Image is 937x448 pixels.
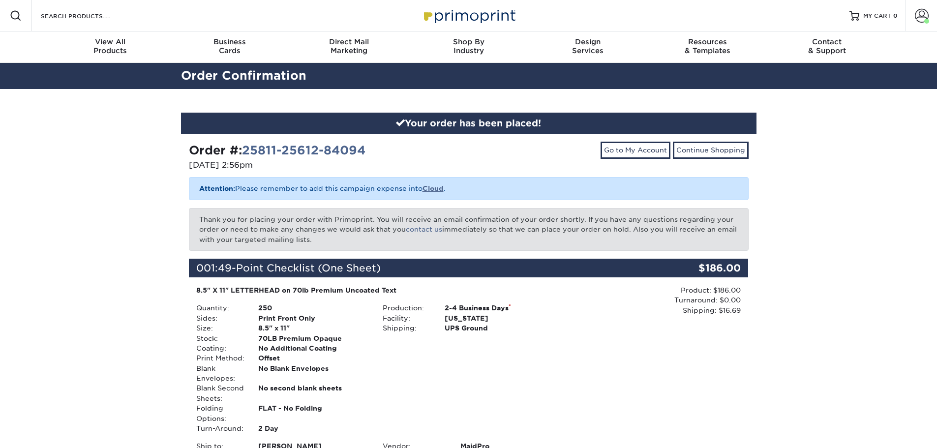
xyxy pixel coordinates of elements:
[189,353,251,363] div: Print Method:
[189,303,251,313] div: Quantity:
[409,31,528,63] a: Shop ByIndustry
[251,353,375,363] div: Offset
[251,303,375,313] div: 250
[189,159,461,171] p: [DATE] 2:56pm
[40,10,136,22] input: SEARCH PRODUCTS.....
[437,303,562,313] div: 2-4 Business Days
[218,262,381,274] span: 49-Point Checklist (One Sheet)
[893,12,898,19] span: 0
[189,313,251,323] div: Sides:
[170,37,289,55] div: Cards
[289,31,409,63] a: Direct MailMarketing
[196,285,555,295] div: 8.5" X 11" LETTERHEAD on 70lb Premium Uncoated Text
[242,143,365,157] a: 25811-25612-84094
[251,383,375,403] div: No second blank sheets
[375,323,437,333] div: Shipping:
[437,323,562,333] div: UPS Ground
[289,37,409,55] div: Marketing
[251,323,375,333] div: 8.5" x 11"
[767,31,887,63] a: Contact& Support
[189,403,251,423] div: Folding Options:
[189,343,251,353] div: Coating:
[189,363,251,384] div: Blank Envelopes:
[170,31,289,63] a: BusinessCards
[174,67,764,85] h2: Order Confirmation
[767,37,887,55] div: & Support
[648,37,767,46] span: Resources
[648,31,767,63] a: Resources& Templates
[409,37,528,55] div: Industry
[655,259,749,277] div: $186.00
[423,184,444,192] a: Cloud
[181,113,756,134] div: Your order has been placed!
[409,37,528,46] span: Shop By
[189,333,251,343] div: Stock:
[189,143,365,157] strong: Order #:
[189,208,749,251] p: Thank you for placing your order with Primoprint. You will receive an email confirmation of your ...
[375,303,437,313] div: Production:
[863,12,891,20] span: MY CART
[406,225,442,233] a: contact us
[420,5,518,26] img: Primoprint
[199,184,235,192] b: Attention:
[251,403,375,423] div: FLAT - No Folding
[189,323,251,333] div: Size:
[251,333,375,343] div: 70LB Premium Opaque
[767,37,887,46] span: Contact
[251,363,375,384] div: No Blank Envelopes
[251,313,375,323] div: Print Front Only
[437,313,562,323] div: [US_STATE]
[562,285,741,315] div: Product: $186.00 Turnaround: $0.00 Shipping: $16.69
[648,37,767,55] div: & Templates
[251,423,375,433] div: 2 Day
[601,142,670,158] a: Go to My Account
[528,37,648,46] span: Design
[251,343,375,353] div: No Additional Coating
[51,31,170,63] a: View AllProducts
[189,383,251,403] div: Blank Second Sheets:
[289,37,409,46] span: Direct Mail
[170,37,289,46] span: Business
[51,37,170,46] span: View All
[375,313,437,323] div: Facility:
[189,259,655,277] div: 001:
[528,37,648,55] div: Services
[51,37,170,55] div: Products
[189,177,749,200] p: Please remember to add this campaign expense into .
[189,423,251,433] div: Turn-Around:
[673,142,749,158] a: Continue Shopping
[528,31,648,63] a: DesignServices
